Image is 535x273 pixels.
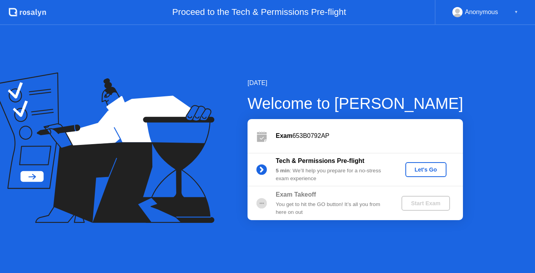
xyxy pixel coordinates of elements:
[248,92,463,115] div: Welcome to [PERSON_NAME]
[276,168,290,174] b: 5 min
[276,201,389,217] div: You get to hit the GO button! It’s all you from here on out
[408,166,443,173] div: Let's Go
[276,131,463,141] div: 653B0792AP
[276,191,316,198] b: Exam Takeoff
[405,162,446,177] button: Let's Go
[276,157,364,164] b: Tech & Permissions Pre-flight
[276,167,389,183] div: : We’ll help you prepare for a no-stress exam experience
[248,78,463,88] div: [DATE]
[405,200,446,206] div: Start Exam
[401,196,450,211] button: Start Exam
[514,7,518,17] div: ▼
[276,132,293,139] b: Exam
[465,7,498,17] div: Anonymous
